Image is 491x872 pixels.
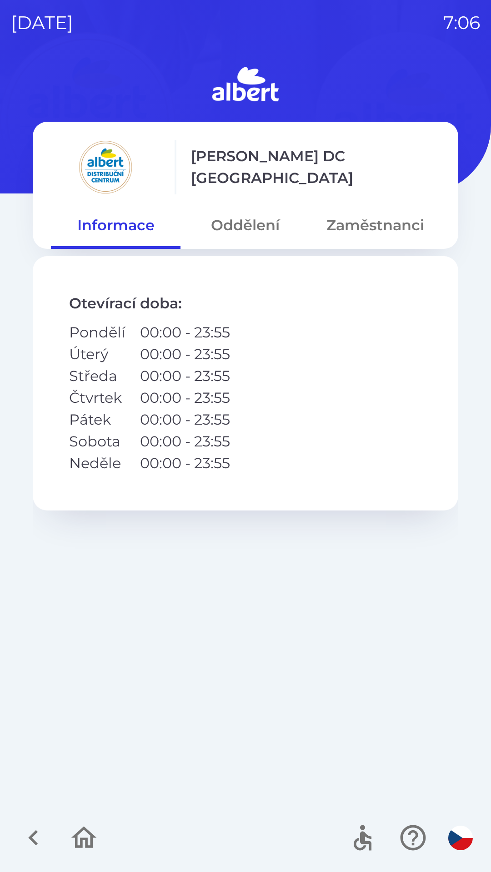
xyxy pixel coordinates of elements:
[51,140,160,194] img: 092fc4fe-19c8-4166-ad20-d7efd4551fba.png
[443,9,480,36] p: 7:06
[51,209,180,242] button: Informace
[69,431,125,452] p: Sobota
[69,292,422,314] p: Otevírací doba :
[69,452,125,474] p: Neděle
[180,209,310,242] button: Oddělení
[69,365,125,387] p: Středa
[448,826,473,850] img: cs flag
[140,365,230,387] p: 00:00 - 23:55
[69,322,125,343] p: Pondělí
[140,409,230,431] p: 00:00 - 23:55
[140,431,230,452] p: 00:00 - 23:55
[11,9,73,36] p: [DATE]
[33,64,458,107] img: Logo
[69,343,125,365] p: Úterý
[191,145,440,189] p: [PERSON_NAME] DC [GEOGRAPHIC_DATA]
[69,409,125,431] p: Pátek
[69,387,125,409] p: Čtvrtek
[140,387,230,409] p: 00:00 - 23:55
[140,322,230,343] p: 00:00 - 23:55
[140,452,230,474] p: 00:00 - 23:55
[140,343,230,365] p: 00:00 - 23:55
[311,209,440,242] button: Zaměstnanci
